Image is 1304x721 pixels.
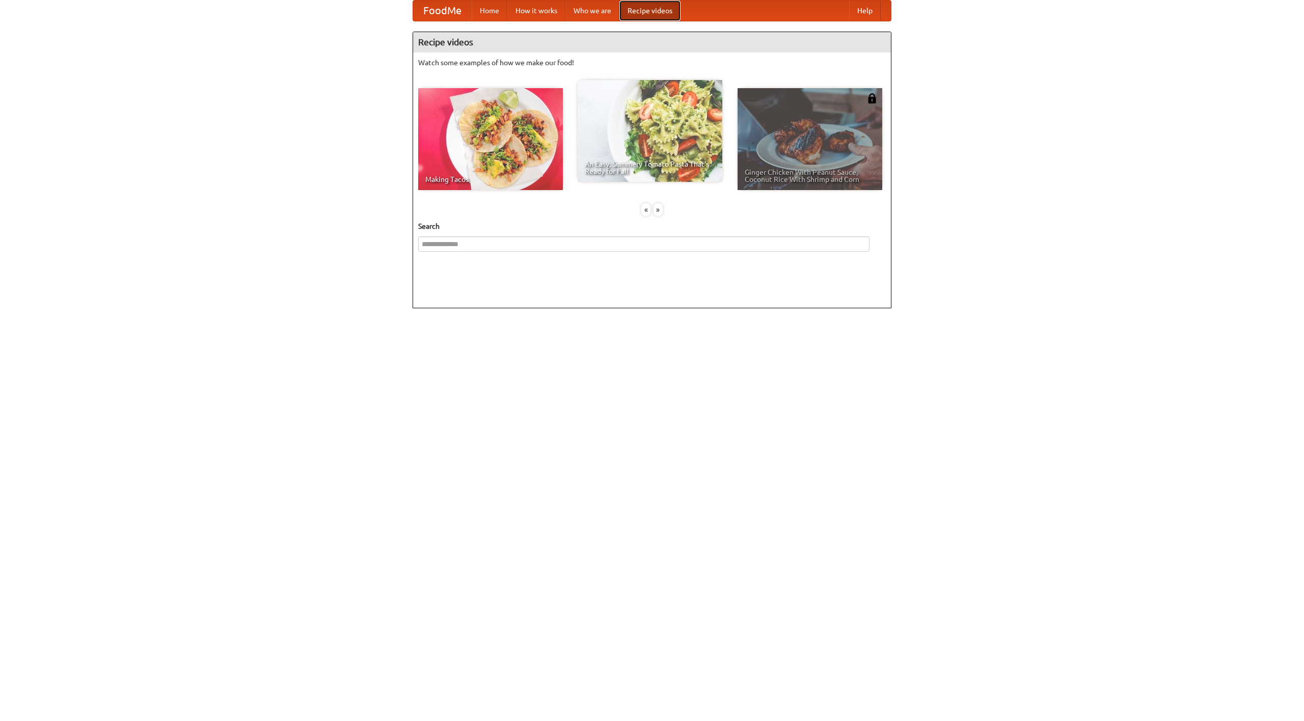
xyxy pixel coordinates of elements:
span: An Easy, Summery Tomato Pasta That's Ready for Fall [585,161,715,175]
p: Watch some examples of how we make our food! [418,58,886,68]
a: Home [472,1,507,21]
a: An Easy, Summery Tomato Pasta That's Ready for Fall [578,80,722,182]
div: « [641,203,650,216]
a: How it works [507,1,565,21]
a: Help [849,1,881,21]
a: Recipe videos [619,1,681,21]
img: 483408.png [867,93,877,103]
h5: Search [418,221,886,231]
a: FoodMe [413,1,472,21]
a: Making Tacos [418,88,563,190]
a: Who we are [565,1,619,21]
h4: Recipe videos [413,32,891,52]
div: » [654,203,663,216]
span: Making Tacos [425,176,556,183]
